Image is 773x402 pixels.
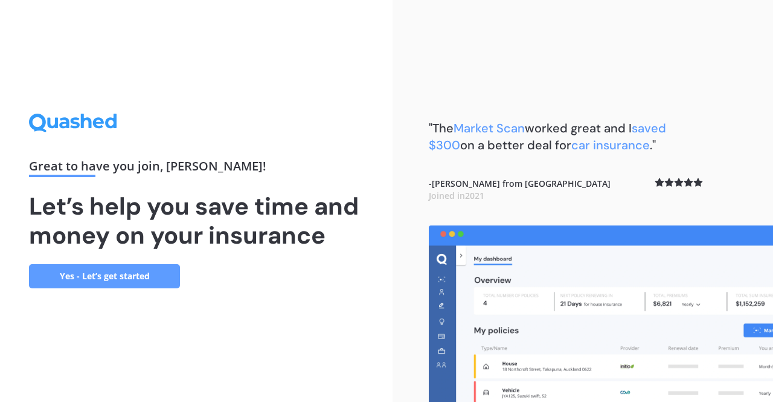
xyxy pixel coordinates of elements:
[429,225,773,402] img: dashboard.webp
[29,160,364,177] div: Great to have you join , [PERSON_NAME] !
[29,264,180,288] a: Yes - Let’s get started
[571,137,650,153] span: car insurance
[429,178,611,201] b: - [PERSON_NAME] from [GEOGRAPHIC_DATA]
[29,192,364,250] h1: Let’s help you save time and money on your insurance
[429,190,484,201] span: Joined in 2021
[429,120,666,153] b: "The worked great and I on a better deal for ."
[454,120,525,136] span: Market Scan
